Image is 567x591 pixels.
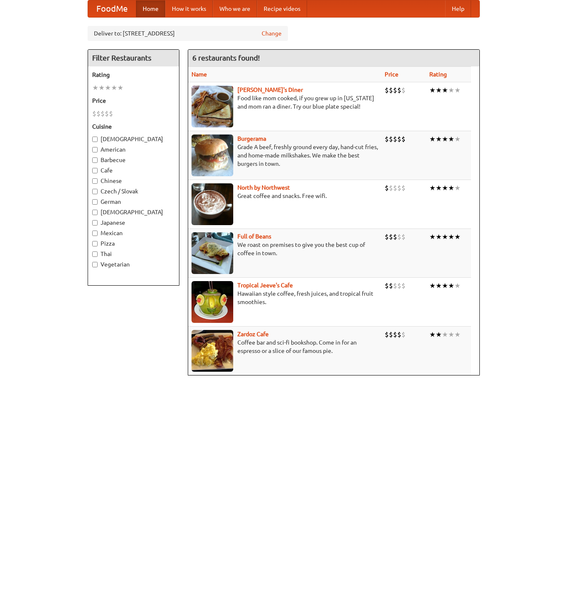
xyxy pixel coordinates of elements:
[448,281,454,290] li: ★
[92,156,175,164] label: Barbecue
[111,83,117,92] li: ★
[92,239,175,248] label: Pizza
[429,232,436,241] li: ★
[442,330,448,339] li: ★
[192,289,378,306] p: Hawaiian style coffee, fresh juices, and tropical fruit smoothies.
[92,262,98,267] input: Vegetarian
[92,109,96,118] li: $
[429,281,436,290] li: ★
[92,251,98,257] input: Thai
[448,134,454,144] li: ★
[401,330,406,339] li: $
[237,331,269,337] a: Zardoz Cafe
[192,232,233,274] img: beans.jpg
[429,330,436,339] li: ★
[192,143,378,168] p: Grade A beef, freshly ground every day, hand-cut fries, and home-made milkshakes. We make the bes...
[397,281,401,290] li: $
[436,232,442,241] li: ★
[237,282,293,289] b: Tropical Jeeve's Cafe
[442,86,448,95] li: ★
[165,0,213,17] a: How it works
[92,145,175,154] label: American
[98,83,105,92] li: ★
[429,71,447,78] a: Rating
[436,330,442,339] li: ★
[454,232,461,241] li: ★
[385,134,389,144] li: $
[92,83,98,92] li: ★
[385,71,398,78] a: Price
[136,0,165,17] a: Home
[397,232,401,241] li: $
[454,134,461,144] li: ★
[213,0,257,17] a: Who we are
[401,183,406,193] li: $
[92,122,175,131] h5: Cuisine
[448,86,454,95] li: ★
[192,183,233,225] img: north.jpg
[393,281,397,290] li: $
[105,83,111,92] li: ★
[92,250,175,258] label: Thai
[429,183,436,193] li: ★
[401,86,406,95] li: $
[92,218,175,227] label: Japanese
[92,220,98,226] input: Japanese
[109,109,113,118] li: $
[448,232,454,241] li: ★
[436,86,442,95] li: ★
[436,281,442,290] li: ★
[192,281,233,323] img: jeeves.jpg
[88,50,179,66] h4: Filter Restaurants
[442,232,448,241] li: ★
[262,29,282,38] a: Change
[401,232,406,241] li: $
[389,134,393,144] li: $
[436,183,442,193] li: ★
[92,96,175,105] h5: Price
[393,134,397,144] li: $
[393,330,397,339] li: $
[454,183,461,193] li: ★
[92,147,98,152] input: American
[454,281,461,290] li: ★
[397,134,401,144] li: $
[92,231,98,236] input: Mexican
[117,83,123,92] li: ★
[237,135,266,142] a: Burgerama
[385,183,389,193] li: $
[92,210,98,215] input: [DEMOGRAPHIC_DATA]
[454,330,461,339] li: ★
[192,330,233,372] img: zardoz.jpg
[397,330,401,339] li: $
[88,0,136,17] a: FoodMe
[92,168,98,173] input: Cafe
[96,109,101,118] li: $
[389,86,393,95] li: $
[442,281,448,290] li: ★
[448,183,454,193] li: ★
[389,183,393,193] li: $
[92,260,175,269] label: Vegetarian
[393,232,397,241] li: $
[429,86,436,95] li: ★
[192,192,378,200] p: Great coffee and snacks. Free wifi.
[192,86,233,127] img: sallys.jpg
[237,233,271,240] b: Full of Beans
[442,134,448,144] li: ★
[454,86,461,95] li: ★
[401,134,406,144] li: $
[237,86,303,93] b: [PERSON_NAME]'s Diner
[92,189,98,194] input: Czech / Slovak
[92,135,175,143] label: [DEMOGRAPHIC_DATA]
[448,330,454,339] li: ★
[385,330,389,339] li: $
[105,109,109,118] li: $
[393,86,397,95] li: $
[385,86,389,95] li: $
[385,232,389,241] li: $
[92,177,175,185] label: Chinese
[92,199,98,205] input: German
[92,241,98,246] input: Pizza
